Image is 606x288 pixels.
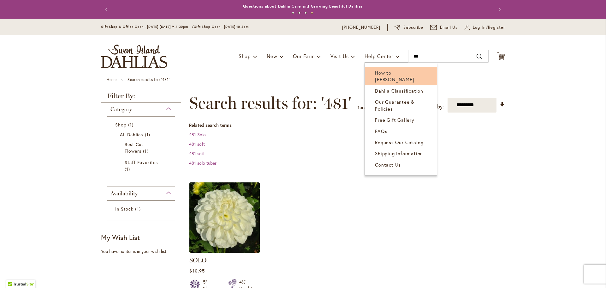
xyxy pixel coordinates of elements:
[358,102,375,113] p: product
[189,248,260,254] a: SOLO
[125,159,158,165] span: Staff Favorites
[375,139,423,145] span: Request Our Catalog
[101,45,167,68] a: store logo
[305,12,307,14] button: 3 of 4
[239,53,251,59] span: Shop
[375,150,423,156] span: Shipping Information
[375,88,423,94] span: Dahlia Classification
[110,190,138,197] span: Availability
[189,94,351,113] span: Search results for: '481'
[5,266,22,283] iframe: Launch Accessibility Center
[115,122,127,128] span: Shop
[430,24,458,31] a: Email Us
[128,121,135,128] span: 1
[107,77,116,82] a: Home
[101,248,185,254] div: You have no items in your wish list.
[101,93,181,103] strong: Filter By:
[330,53,349,59] span: Visit Us
[101,25,194,29] span: Gift Shop & Office Open - [DATE]-[DATE] 9-4:30pm /
[311,12,313,14] button: 4 of 4
[375,99,415,112] span: Our Guarantee & Policies
[298,12,300,14] button: 2 of 4
[120,131,164,138] a: All Dahlias
[101,233,140,242] strong: My Wish List
[267,53,277,59] span: New
[125,141,143,154] span: Best Cut Flowers
[189,141,205,147] a: 481 soft
[115,205,169,212] a: In Stock 1
[189,182,260,253] img: SOLO
[243,4,363,9] a: Questions about Dahlia Care and Growing Beautiful Dahlias
[125,166,132,172] span: 1
[365,53,393,59] span: Help Center
[342,24,380,31] a: [PHONE_NUMBER]
[189,160,217,166] a: 481 solo tuber
[101,3,114,16] button: Previous
[375,162,401,168] span: Contact Us
[135,205,142,212] span: 1
[120,132,143,138] span: All Dahlias
[110,106,132,113] span: Category
[375,117,414,123] span: Free Gift Gallery
[440,24,458,31] span: Email Us
[125,141,159,154] a: Best Cut Flowers
[125,159,159,172] a: Staff Favorites
[115,206,134,212] span: In Stock
[194,25,249,29] span: Gift Shop Open - [DATE] 10-3pm
[143,148,150,154] span: 1
[189,150,204,156] a: 481 soil
[358,104,359,110] span: 1
[492,3,505,16] button: Next
[395,24,423,31] a: Subscribe
[189,122,505,128] dt: Related search terms
[189,132,206,138] a: 481 Solo
[375,128,387,134] span: FAQs
[375,70,414,83] span: How to [PERSON_NAME]
[473,24,505,31] span: Log In/Register
[115,121,169,128] a: Shop
[145,131,152,138] span: 1
[293,53,314,59] span: Our Farm
[403,24,423,31] span: Subscribe
[128,77,169,82] strong: Search results for: '481'
[189,268,205,274] span: $10.95
[189,256,206,264] a: SOLO
[292,12,294,14] button: 1 of 4
[465,24,505,31] a: Log In/Register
